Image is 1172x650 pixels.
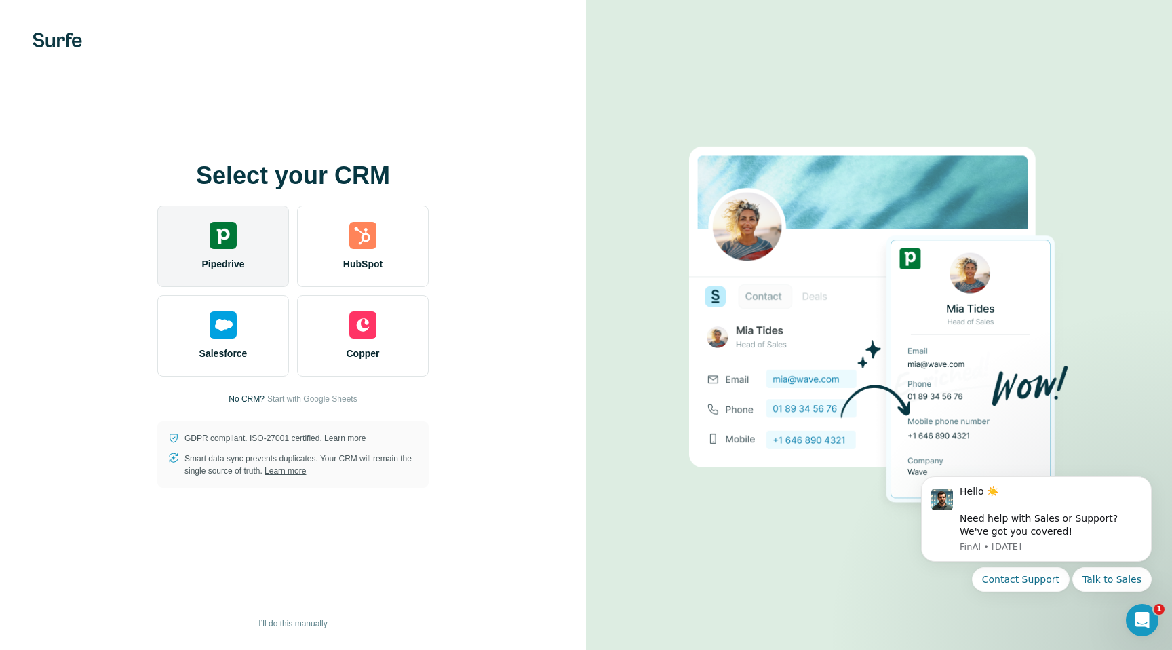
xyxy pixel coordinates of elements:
[210,222,237,249] img: pipedrive's logo
[258,617,327,630] span: I’ll do this manually
[901,459,1172,643] iframe: Intercom notifications message
[267,393,357,405] button: Start with Google Sheets
[349,311,376,339] img: copper's logo
[201,257,244,271] span: Pipedrive
[1154,604,1165,615] span: 1
[229,393,265,405] p: No CRM?
[249,613,336,634] button: I’ll do this manually
[184,453,418,477] p: Smart data sync prevents duplicates. Your CRM will remain the single source of truth.
[1126,604,1158,636] iframe: Intercom live chat
[210,311,237,339] img: salesforce's logo
[33,33,82,47] img: Surfe's logo
[199,347,248,360] span: Salesforce
[184,432,366,444] p: GDPR compliant. ISO-27001 certified.
[324,434,366,443] a: Learn more
[349,222,376,249] img: hubspot's logo
[689,123,1069,527] img: PIPEDRIVE image
[265,466,306,476] a: Learn more
[343,257,383,271] span: HubSpot
[157,162,429,189] h1: Select your CRM
[347,347,380,360] span: Copper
